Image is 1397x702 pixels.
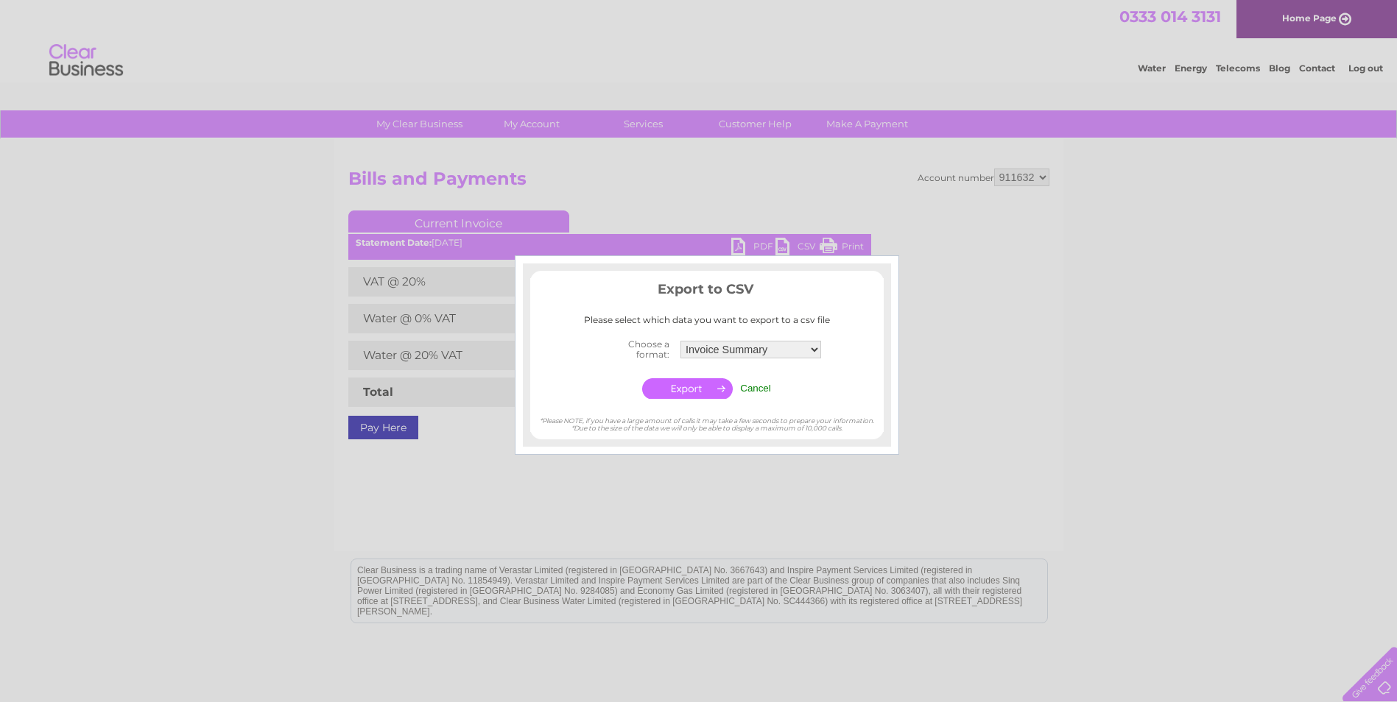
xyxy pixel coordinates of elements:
input: Cancel [740,383,771,394]
a: Energy [1175,63,1207,74]
a: Blog [1269,63,1290,74]
a: 0333 014 3131 [1119,7,1221,26]
th: Choose a format: [588,335,677,364]
a: Contact [1299,63,1335,74]
div: *Please NOTE, if you have a large amount of calls it may take a few seconds to prepare your infor... [530,403,884,433]
div: Clear Business is a trading name of Verastar Limited (registered in [GEOGRAPHIC_DATA] No. 3667643... [351,8,1047,71]
a: Telecoms [1216,63,1260,74]
div: Please select which data you want to export to a csv file [530,315,884,325]
a: Log out [1348,63,1383,74]
h3: Export to CSV [530,279,884,305]
a: Water [1138,63,1166,74]
img: logo.png [49,38,124,83]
